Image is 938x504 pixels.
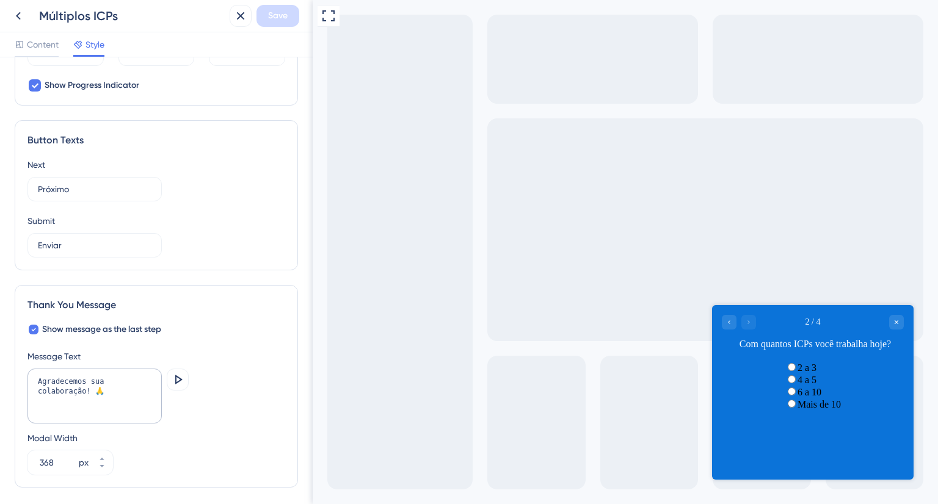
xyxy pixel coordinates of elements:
[27,214,285,228] div: Submit
[91,463,113,475] button: px
[27,431,113,445] div: Modal Width
[38,182,151,196] input: Type the value
[38,239,151,252] input: Type the value
[40,455,76,470] input: px
[79,455,89,470] div: px
[399,305,601,480] iframe: UserGuiding Survey
[39,7,225,24] div: Múltiplos ICPs
[256,5,299,27] button: Save
[27,157,285,172] div: Next
[27,349,285,364] div: Message Text
[91,450,113,463] button: px
[268,9,288,23] span: Save
[42,322,161,337] span: Show message as the last step
[27,133,285,148] div: Button Texts
[27,298,285,312] div: Thank You Message
[45,78,139,93] span: Show Progress Indicator
[27,369,162,423] textarea: Agradecemos sua colaboração! 🙏
[85,37,104,52] span: Style
[27,37,59,52] span: Content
